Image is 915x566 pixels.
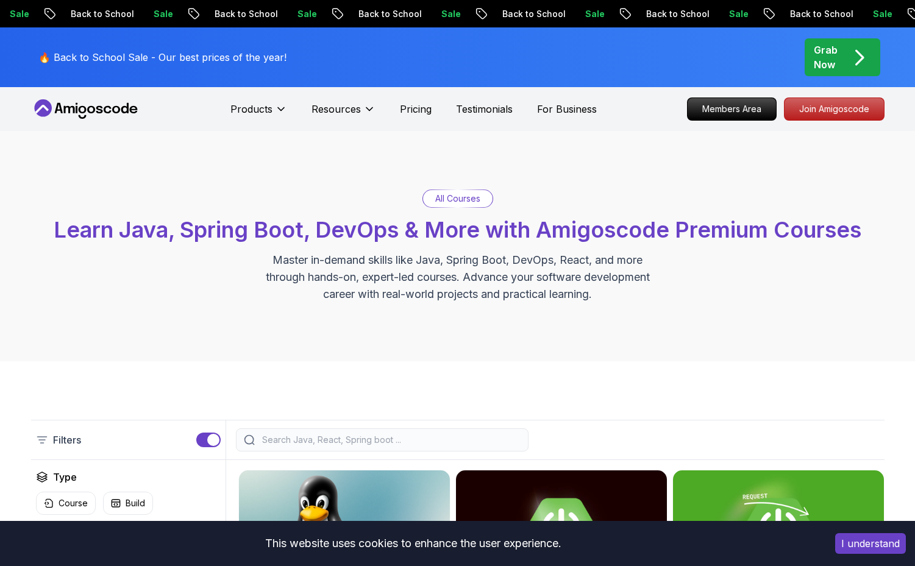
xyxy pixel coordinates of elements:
[54,216,861,243] span: Learn Java, Spring Boot, DevOps & More with Amigoscode Premium Courses
[687,97,777,121] a: Members Area
[343,8,425,20] p: Back to School
[688,98,776,120] p: Members Area
[126,497,145,509] p: Build
[456,102,513,116] a: Testimonials
[230,102,272,116] p: Products
[230,102,287,126] button: Products
[486,8,569,20] p: Back to School
[9,530,817,557] div: This website uses cookies to enhance the user experience.
[260,434,521,446] input: Search Java, React, Spring boot ...
[857,8,896,20] p: Sale
[53,470,77,484] h2: Type
[814,43,838,72] p: Grab Now
[53,433,81,447] p: Filters
[253,252,663,303] p: Master in-demand skills like Java, Spring Boot, DevOps, React, and more through hands-on, expert-...
[835,533,906,554] button: Accept cookies
[36,492,96,515] button: Course
[785,98,884,120] p: Join Amigoscode
[138,8,177,20] p: Sale
[435,193,480,205] p: All Courses
[312,102,376,126] button: Resources
[425,8,465,20] p: Sale
[59,497,88,509] p: Course
[713,8,752,20] p: Sale
[199,8,282,20] p: Back to School
[569,8,608,20] p: Sale
[630,8,713,20] p: Back to School
[774,8,857,20] p: Back to School
[312,102,361,116] p: Resources
[38,50,287,65] p: 🔥 Back to School Sale - Our best prices of the year!
[55,8,138,20] p: Back to School
[282,8,321,20] p: Sale
[103,492,153,515] button: Build
[537,102,597,116] a: For Business
[784,97,885,121] a: Join Amigoscode
[400,102,432,116] a: Pricing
